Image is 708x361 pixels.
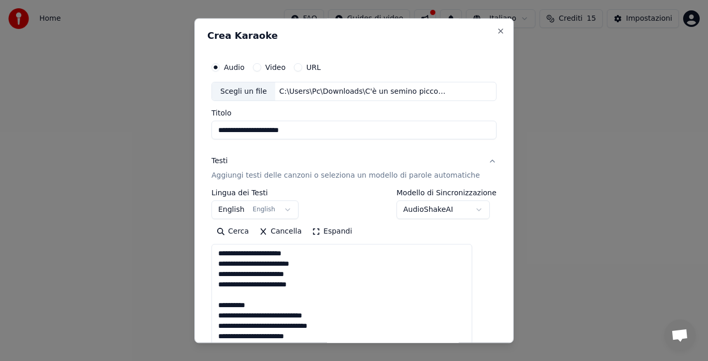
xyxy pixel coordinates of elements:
label: Video [265,64,286,71]
label: Modello di Sincronizzazione [397,190,497,197]
label: Audio [224,64,245,71]
button: Espandi [307,224,357,240]
button: TestiAggiungi testi delle canzoni o seleziona un modello di parole automatiche [211,148,497,190]
button: Cancella [254,224,307,240]
label: URL [306,64,321,71]
div: Scegli un file [212,82,275,101]
label: Titolo [211,110,497,117]
p: Aggiungi testi delle canzoni o seleziona un modello di parole automatiche [211,171,480,181]
button: Cerca [211,224,254,240]
h2: Crea Karaoke [207,31,501,40]
div: C:\Users\Pc\Downloads\C'è un semino piccolino.mp3 [275,86,451,97]
label: Lingua dei Testi [211,190,299,197]
div: Testi [211,156,228,167]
